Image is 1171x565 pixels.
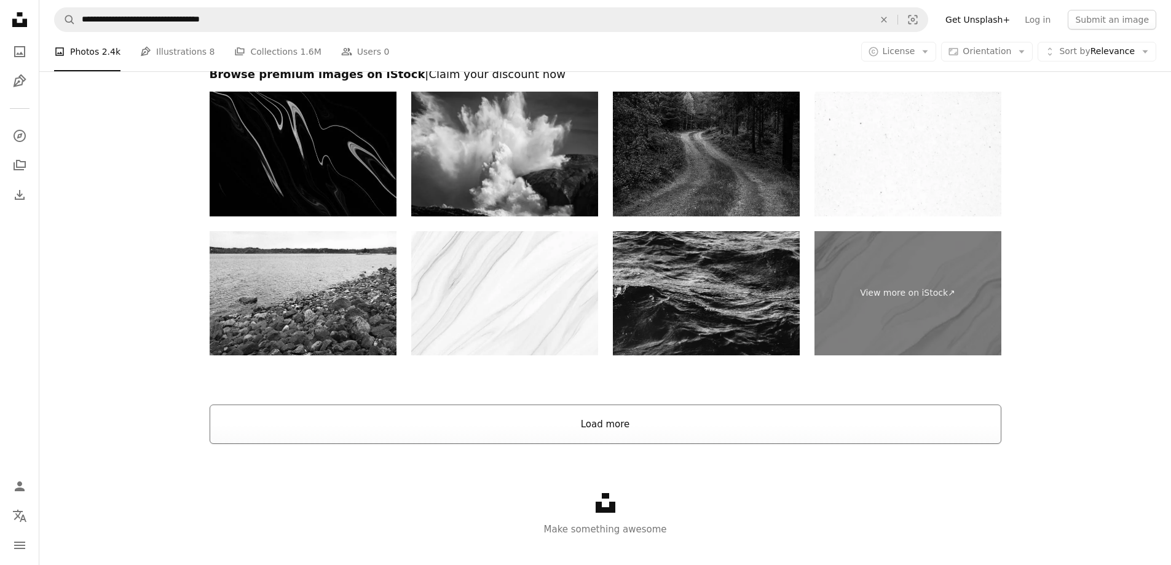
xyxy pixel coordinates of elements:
a: Collections 1.6M [234,32,321,71]
button: Language [7,504,32,528]
a: Log in / Sign up [7,474,32,499]
h2: Browse premium images on iStock [210,67,1001,82]
span: License [883,46,915,56]
button: Visual search [898,8,928,31]
form: Find visuals sitewide [54,7,928,32]
a: Illustrations [7,69,32,93]
img: White paper or cardboard texture with black spot background. [814,92,1001,216]
span: | Claim your discount now [425,68,566,81]
span: 1.6M [300,45,321,58]
button: Sort byRelevance [1038,42,1156,61]
a: Home — Unsplash [7,7,32,34]
img: Marble wall white silver pattern gray ink graphic background abstract light elegant black for do ... [411,231,598,356]
button: Orientation [941,42,1033,61]
button: License [861,42,937,61]
img: Black and white powerful ocean waves crashing against rocky coastline [411,92,598,216]
a: Explore [7,124,32,148]
span: Orientation [963,46,1011,56]
span: 0 [384,45,389,58]
button: Submit an image [1068,10,1156,30]
button: Menu [7,533,32,558]
a: Get Unsplash+ [938,10,1017,30]
a: Illustrations 8 [140,32,215,71]
button: Load more [210,405,1001,444]
span: Relevance [1059,45,1135,58]
a: Collections [7,153,32,178]
img: Herdla near Bergen in Norway was a military base during and after World War II [210,231,396,356]
p: Make something awesome [39,522,1171,537]
a: Users 0 [341,32,390,71]
a: Log in [1017,10,1058,30]
span: Sort by [1059,46,1090,56]
img: Path through the woods [613,92,800,216]
a: Download History [7,183,32,207]
a: Photos [7,39,32,64]
img: Black white marble oil ink liquid swirl texture for do ceramic counter dark abstract light backgr... [210,92,396,216]
button: Search Unsplash [55,8,76,31]
img: Sea, texture and coastal nature concept. Ocean water as black and white, monochrome surface backg... [613,231,800,356]
button: Clear [870,8,897,31]
span: 8 [210,45,215,58]
a: View more on iStock↗ [814,231,1001,356]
